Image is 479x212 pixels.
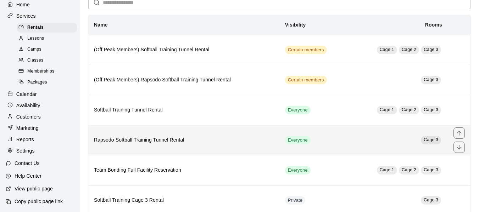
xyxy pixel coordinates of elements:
a: Rentals [17,22,80,33]
span: Cage 3 [424,77,438,82]
h6: Softball Training Tunnel Rental [94,106,274,114]
span: Cage 1 [380,167,394,172]
b: Rooms [425,22,442,28]
div: Rentals [17,23,77,33]
div: This service is hidden, and can only be accessed via a direct link [285,196,306,205]
a: Calendar [6,89,74,99]
div: Camps [17,45,77,55]
p: Copy public page link [15,198,63,205]
span: Cage 3 [424,167,438,172]
div: This service is visible to only customers with certain memberships. Check the service pricing for... [285,46,327,54]
span: Cage 1 [380,47,394,52]
p: Calendar [16,91,37,98]
span: Everyone [285,107,311,114]
span: Classes [27,57,43,64]
span: Everyone [285,137,311,144]
h6: (Off Peak Members) Softball Training Tunnel Rental [94,46,274,54]
span: Certain members [285,47,327,53]
a: Memberships [17,66,80,77]
button: move item up [453,127,465,139]
a: Services [6,11,74,21]
div: This service is visible to all of your customers [285,136,311,144]
span: Cage 3 [424,107,438,112]
span: Cage 2 [402,47,416,52]
p: View public page [15,185,53,192]
span: Certain members [285,77,327,84]
span: Cage 3 [424,47,438,52]
p: Customers [16,113,41,120]
p: Marketing [16,125,39,132]
a: Classes [17,55,80,66]
span: Lessons [27,35,44,42]
p: Help Center [15,172,41,179]
a: Settings [6,145,74,156]
a: Lessons [17,33,80,44]
span: Cage 2 [402,167,416,172]
span: Cage 3 [424,137,438,142]
div: Memberships [17,67,77,76]
span: Cage 1 [380,107,394,112]
span: Rentals [27,24,44,31]
span: Cage 3 [424,197,438,202]
p: Services [16,12,36,19]
b: Visibility [285,22,306,28]
div: Lessons [17,34,77,44]
div: This service is visible to all of your customers [285,106,311,114]
p: Settings [16,147,35,154]
a: Customers [6,111,74,122]
button: move item down [453,142,465,153]
h6: Rapsodo Softball Training Tunnel Rental [94,136,274,144]
div: Packages [17,78,77,87]
span: Private [285,197,306,204]
span: Cage 2 [402,107,416,112]
a: Marketing [6,123,74,133]
h6: Team Bonding Full Facility Reservation [94,166,274,174]
a: Availability [6,100,74,111]
span: Memberships [27,68,54,75]
h6: Softball Training Cage 3 Rental [94,196,274,204]
p: Home [16,1,30,8]
span: Everyone [285,167,311,174]
b: Name [94,22,108,28]
a: Reports [6,134,74,145]
span: Packages [27,79,47,86]
h6: (Off Peak Members) Rapsodo Softball Training Tunnel Rental [94,76,274,84]
a: Packages [17,77,80,88]
a: Camps [17,44,80,55]
span: Camps [27,46,41,53]
p: Availability [16,102,40,109]
div: This service is visible to only customers with certain memberships. Check the service pricing for... [285,76,327,84]
div: This service is visible to all of your customers [285,166,311,174]
div: Classes [17,56,77,65]
p: Reports [16,136,34,143]
p: Contact Us [15,160,40,167]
